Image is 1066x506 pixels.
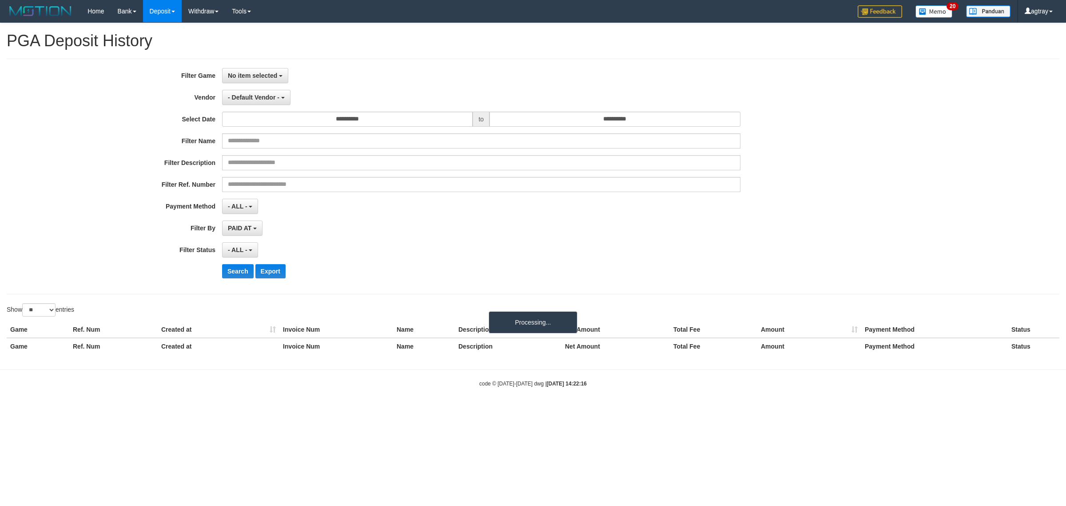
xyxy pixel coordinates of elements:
[561,338,670,354] th: Net Amount
[69,321,158,338] th: Ref. Num
[222,264,254,278] button: Search
[158,338,279,354] th: Created at
[757,338,861,354] th: Amount
[228,225,251,232] span: PAID AT
[7,321,69,338] th: Game
[915,5,953,18] img: Button%20Memo.svg
[473,112,489,127] span: to
[222,221,263,236] button: PAID AT
[158,321,279,338] th: Created at
[561,321,670,338] th: Net Amount
[455,338,561,354] th: Description
[255,264,286,278] button: Export
[7,303,74,317] label: Show entries
[861,321,1008,338] th: Payment Method
[228,72,277,79] span: No item selected
[228,246,247,253] span: - ALL -
[1008,338,1059,354] th: Status
[479,381,587,387] small: code © [DATE]-[DATE] dwg |
[228,203,247,210] span: - ALL -
[489,311,577,333] div: Processing...
[222,68,288,83] button: No item selected
[7,338,69,354] th: Game
[222,199,258,214] button: - ALL -
[947,2,959,10] span: 20
[547,381,587,387] strong: [DATE] 14:22:16
[7,32,1059,50] h1: PGA Deposit History
[228,94,279,101] span: - Default Vendor -
[222,90,290,105] button: - Default Vendor -
[393,338,455,354] th: Name
[670,338,757,354] th: Total Fee
[22,303,56,317] select: Showentries
[69,338,158,354] th: Ref. Num
[966,5,1010,17] img: panduan.png
[279,321,393,338] th: Invoice Num
[455,321,561,338] th: Description
[1008,321,1059,338] th: Status
[7,4,74,18] img: MOTION_logo.png
[861,338,1008,354] th: Payment Method
[393,321,455,338] th: Name
[858,5,902,18] img: Feedback.jpg
[670,321,757,338] th: Total Fee
[222,242,258,257] button: - ALL -
[757,321,861,338] th: Amount
[279,338,393,354] th: Invoice Num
